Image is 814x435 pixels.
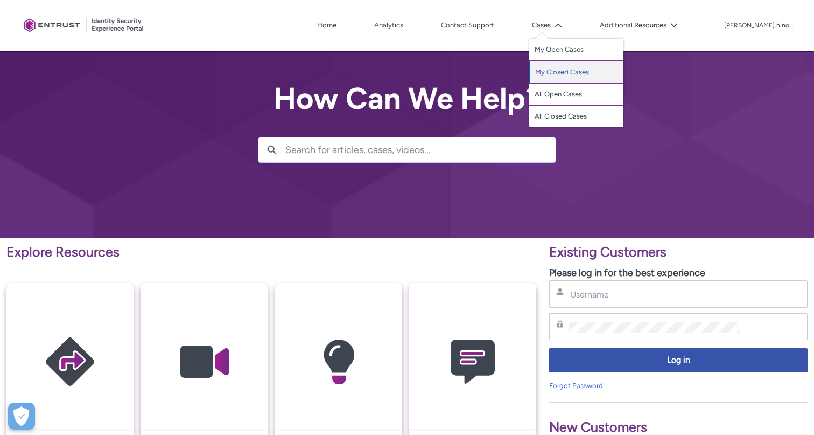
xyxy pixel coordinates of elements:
[529,84,623,106] a: All Open Cases
[529,39,623,61] a: My Open Cases
[597,17,680,33] button: Additional Resources
[314,17,339,33] a: Home
[569,289,740,300] input: Username
[258,82,556,115] h2: How Can We Help?
[724,19,795,30] button: User Profile amela.hinora
[422,304,524,420] img: Contact Support
[556,354,801,367] span: Log in
[529,61,623,84] a: My Closed Cases
[529,17,565,33] button: Cases
[549,266,808,280] p: Please log in for the best experience
[287,304,390,420] img: Knowledge Articles
[8,403,35,430] button: Open Preferences
[6,242,536,263] p: Explore Resources
[371,17,406,33] a: Analytics, opens in new tab
[549,348,808,372] button: Log in
[285,137,556,162] input: Search for articles, cases, videos...
[549,242,808,263] p: Existing Customers
[153,304,255,420] img: Video Guides
[438,17,497,33] a: Contact Support
[529,106,623,127] a: All Closed Cases
[549,382,603,390] a: Forgot Password
[19,304,121,420] img: Getting Started
[8,403,35,430] div: Cookie Preferences
[258,137,285,162] button: Search
[724,22,794,30] p: [PERSON_NAME].hinora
